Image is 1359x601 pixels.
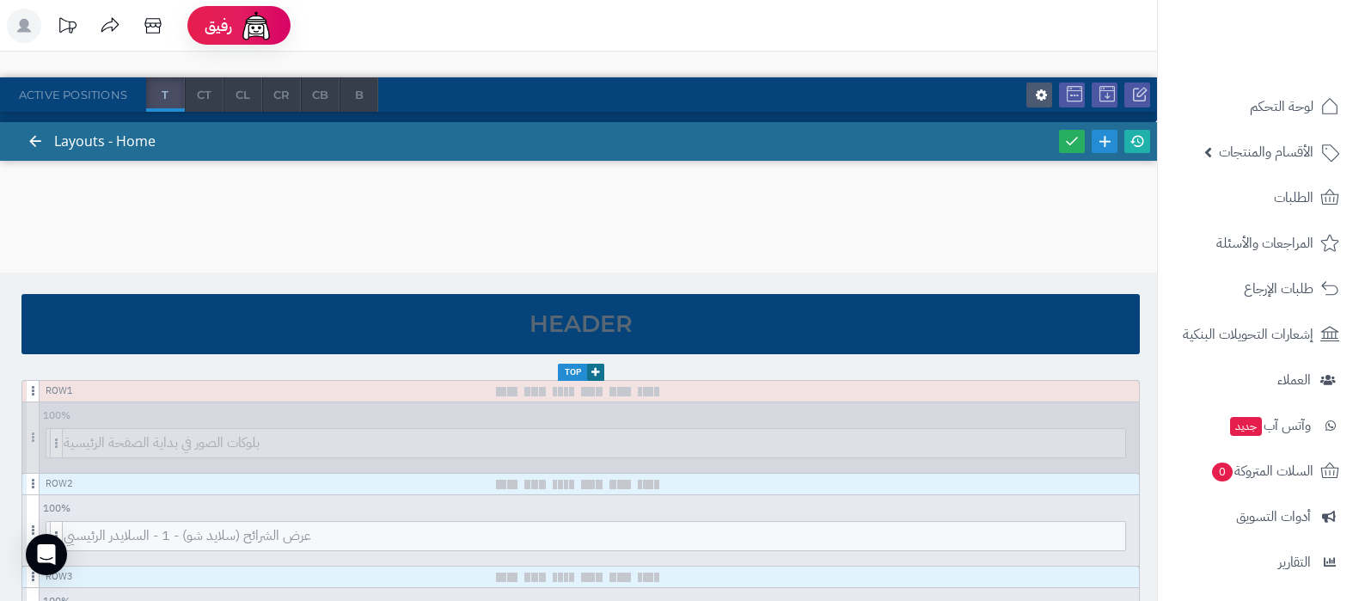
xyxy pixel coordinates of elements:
[1244,277,1313,301] span: طلبات الإرجاع
[31,122,173,161] div: Layouts - Home
[46,570,73,584] div: Row 3
[46,384,73,398] div: Row 1
[64,522,1125,550] span: عرض الشرائح (سلايد شو) - 1 - السلايدر الرئيسيي
[46,477,73,491] div: Row 2
[1168,177,1349,218] a: الطلبات
[46,9,89,47] a: تحديثات المنصة
[1230,417,1262,436] span: جديد
[205,15,232,36] span: رفيق
[1183,322,1313,346] span: إشعارات التحويلات البنكية
[558,364,604,381] span: Top
[340,77,377,112] span: B
[1168,223,1349,264] a: المراجعات والأسئلة
[1168,86,1349,127] a: لوحة التحكم
[1168,405,1349,446] a: وآتس آبجديد
[1168,359,1349,401] a: العملاء
[1168,542,1349,583] a: التقارير
[1278,550,1311,574] span: التقارير
[1236,505,1311,529] span: أدوات التسويق
[1250,95,1313,119] span: لوحة التحكم
[1277,368,1311,392] span: العملاء
[1242,28,1343,64] img: logo-2.png
[1168,451,1349,492] a: السلات المتروكة0
[1168,314,1349,355] a: إشعارات التحويلات البنكية
[224,77,261,112] span: CL
[1210,459,1313,483] span: السلات المتروكة
[1211,462,1234,482] span: 0
[1216,231,1313,255] span: المراجعات والأسئلة
[1168,268,1349,310] a: طلبات الإرجاع
[239,9,273,43] img: ai-face.png
[263,77,300,112] span: CR
[26,534,67,575] div: Open Intercom Messenger
[40,499,74,518] span: 100 %
[302,77,339,112] span: CB
[1228,414,1311,438] span: وآتس آب
[186,77,223,112] span: CT
[1274,186,1313,210] span: الطلبات
[1219,140,1313,164] span: الأقسام والمنتجات
[1168,496,1349,537] a: أدوات التسويق
[146,77,184,112] span: T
